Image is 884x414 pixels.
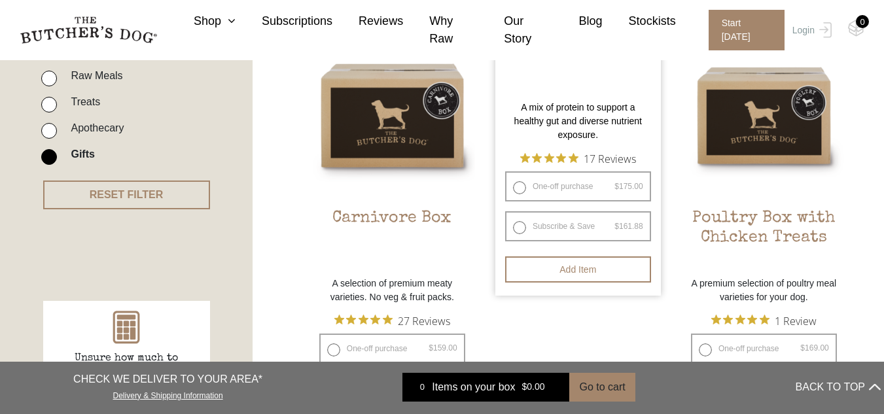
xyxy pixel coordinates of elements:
span: $ [429,343,433,353]
img: TBD_Cart-Empty.png [848,20,864,37]
button: Rated 4.9 out of 5 stars from 17 reviews. Jump to reviews. [520,148,636,168]
a: Carnivore BoxCarnivore Box [309,33,475,270]
p: A selection of premium meaty varieties. No veg & fruit packs. [309,277,475,304]
label: Raw Meals [64,67,122,84]
span: 1 Review [775,311,817,330]
label: One-off purchase [691,334,837,364]
a: 0 Items on your box $0.00 [402,373,569,402]
bdi: 0.00 [522,382,544,392]
a: Reviews [332,12,403,30]
button: Add item [505,256,651,283]
button: RESET FILTER [43,181,210,209]
span: $ [800,343,805,353]
div: 0 [412,381,432,394]
span: Start [DATE] [709,10,785,50]
label: Gifts [64,145,94,163]
a: Our Story [478,12,552,48]
a: Subscriptions [236,12,332,30]
a: Stockists [603,12,676,30]
bdi: 159.00 [429,343,457,353]
label: Treats [64,93,100,111]
a: Login [789,10,832,50]
h2: Carnivore Box [309,209,475,270]
label: Apothecary [64,119,124,137]
label: Subscribe & Save [505,211,651,241]
span: 27 Reviews [398,311,450,330]
a: Shop [168,12,236,30]
span: $ [614,222,619,231]
a: Start [DATE] [696,10,789,50]
span: Items on your box [432,379,515,395]
a: Why Raw [403,12,478,48]
p: CHECK WE DELIVER TO YOUR AREA* [73,371,262,387]
h2: Poultry Box with Chicken Treats [681,209,847,270]
a: Farm Box [495,33,661,94]
bdi: 175.00 [614,182,643,191]
span: $ [522,382,527,392]
a: Blog [553,12,603,30]
span: 17 Reviews [584,148,636,168]
bdi: 161.88 [614,222,643,231]
label: One-off purchase [505,171,651,201]
label: One-off purchase [319,334,465,364]
button: BACK TO TOP [796,371,881,403]
a: Poultry Box with Chicken TreatsPoultry Box with Chicken Treats [681,33,847,270]
button: Rated 5 out of 5 stars from 1 reviews. Jump to reviews. [711,311,817,330]
span: $ [614,182,619,191]
img: Poultry Box with Chicken Treats [681,33,847,198]
p: Unsure how much to feed? [61,351,192,382]
div: 0 [856,15,869,28]
p: A premium selection of poultry meal varieties for your dog. [681,277,847,304]
button: Go to cart [569,373,635,402]
img: Carnivore Box [309,33,475,198]
button: Rated 4.9 out of 5 stars from 27 reviews. Jump to reviews. [334,311,450,330]
bdi: 169.00 [800,343,828,353]
a: Delivery & Shipping Information [113,388,223,400]
p: A mix of protein to support a healthy gut and diverse nutrient exposure. [495,101,661,142]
